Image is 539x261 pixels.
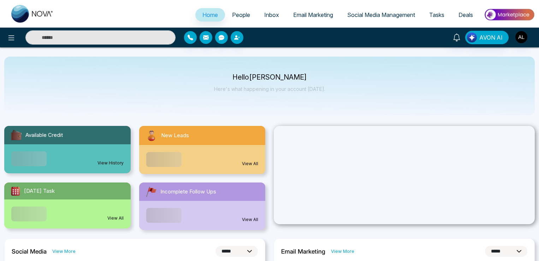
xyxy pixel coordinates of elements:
[451,8,480,22] a: Deals
[10,185,21,197] img: todayTask.svg
[145,129,158,142] img: newLeads.svg
[107,215,124,221] a: View All
[458,11,473,18] span: Deals
[52,248,76,255] a: View More
[479,33,503,42] span: AVON AI
[202,11,218,18] span: Home
[264,11,279,18] span: Inbox
[195,8,225,22] a: Home
[145,185,158,198] img: followUps.svg
[135,126,270,174] a: New LeadsView All
[293,11,333,18] span: Email Marketing
[281,248,325,255] h2: Email Marketing
[515,31,527,43] img: User Avatar
[467,33,477,42] img: Lead Flow
[214,86,325,92] p: Here's what happening in your account [DATE].
[257,8,286,22] a: Inbox
[97,160,124,166] a: View History
[484,7,535,23] img: Market-place.gif
[242,216,258,223] a: View All
[232,11,250,18] span: People
[10,129,23,141] img: availableCredit.svg
[11,5,54,23] img: Nova CRM Logo
[161,132,189,140] span: New Leads
[25,131,63,139] span: Available Credit
[242,161,258,167] a: View All
[347,11,415,18] span: Social Media Management
[214,74,325,80] p: Hello [PERSON_NAME]
[422,8,451,22] a: Tasks
[331,248,354,255] a: View More
[160,188,216,196] span: Incomplete Follow Ups
[135,182,270,230] a: Incomplete Follow UpsView All
[340,8,422,22] a: Social Media Management
[225,8,257,22] a: People
[465,31,509,44] button: AVON AI
[24,187,55,195] span: [DATE] Task
[429,11,444,18] span: Tasks
[286,8,340,22] a: Email Marketing
[12,248,47,255] h2: Social Media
